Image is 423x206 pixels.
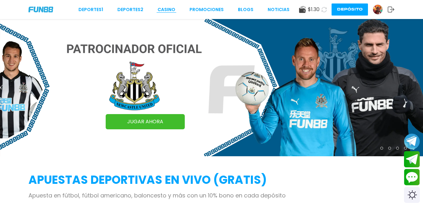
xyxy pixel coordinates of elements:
a: JUGAR AHORA [106,114,185,129]
button: Join telegram channel [404,133,420,150]
div: Switch theme [404,187,420,203]
p: Apuesta en fútbol, fútbol americano, baloncesto y más con un 10% bono en cada depósito [28,191,395,200]
button: Contact customer service [404,169,420,185]
a: BLOGS [238,6,253,13]
a: Promociones [190,6,224,13]
h2: APUESTAS DEPORTIVAS EN VIVO (gratis) [28,171,395,189]
img: Company Logo [28,7,53,12]
a: NOTICIAS [268,6,289,13]
button: Join telegram [404,151,420,168]
a: CASINO [158,6,175,13]
button: Depósito [332,3,368,16]
a: Avatar [373,4,388,15]
a: Deportes2 [117,6,143,13]
a: Deportes1 [78,6,103,13]
span: $ 1.30 [308,6,320,13]
img: Avatar [373,5,383,14]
